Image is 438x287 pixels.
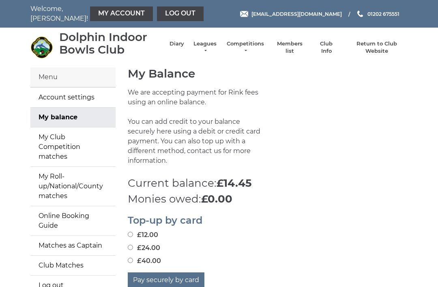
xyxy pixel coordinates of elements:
a: Club Info [315,40,338,55]
p: Monies owed: [128,191,408,207]
span: [EMAIL_ADDRESS][DOMAIN_NAME] [251,11,342,17]
img: Dolphin Indoor Bowls Club [30,36,53,58]
h1: My Balance [128,67,408,80]
input: £24.00 [128,245,133,250]
a: Competitions [226,40,265,55]
input: £12.00 [128,232,133,237]
a: Club Matches [30,256,116,275]
div: Menu [30,67,116,87]
img: Phone us [357,11,363,17]
input: £40.00 [128,258,133,263]
p: Current balance: [128,175,408,191]
a: Diary [170,40,184,47]
a: Account settings [30,88,116,107]
strong: £14.45 [217,177,251,190]
a: Members list [273,40,306,55]
a: Online Booking Guide [30,206,116,235]
label: £40.00 [128,256,161,266]
a: Matches as Captain [30,236,116,255]
a: Return to Club Website [346,40,408,55]
a: My Account [90,6,153,21]
a: My Club Competition matches [30,127,116,166]
h2: Top-up by card [128,215,408,226]
a: Email [EMAIL_ADDRESS][DOMAIN_NAME] [240,10,342,18]
nav: Welcome, [PERSON_NAME]! [30,4,180,24]
a: Log out [157,6,204,21]
a: My Roll-up/National/County matches [30,167,116,206]
img: Email [240,11,248,17]
a: Phone us 01202 675551 [356,10,399,18]
strong: £0.00 [201,192,232,205]
div: Dolphin Indoor Bowls Club [59,31,161,56]
a: Leagues [192,40,218,55]
a: My balance [30,108,116,127]
span: 01202 675551 [367,11,399,17]
label: £24.00 [128,243,160,253]
label: £12.00 [128,230,158,240]
p: We are accepting payment for Rink fees using an online balance. You can add credit to your balanc... [128,88,262,175]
